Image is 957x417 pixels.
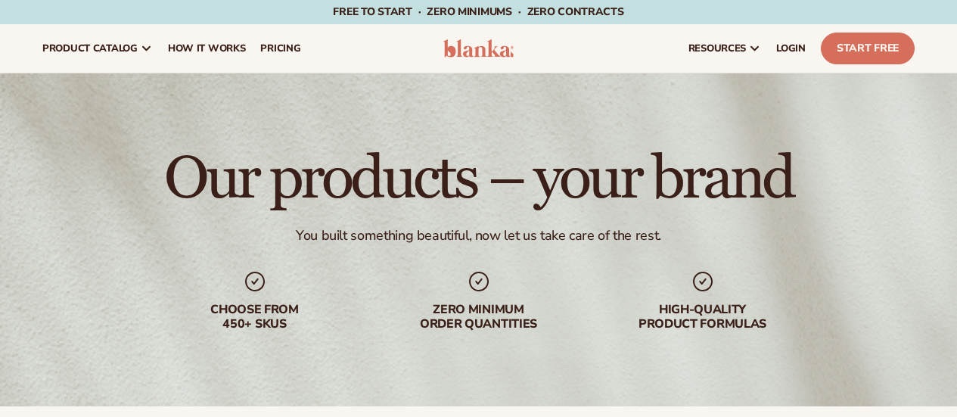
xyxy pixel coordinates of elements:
a: product catalog [35,24,160,73]
span: Free to start · ZERO minimums · ZERO contracts [333,5,623,19]
div: High-quality product formulas [606,303,800,331]
span: pricing [260,42,300,54]
span: resources [688,42,746,54]
a: pricing [253,24,308,73]
div: Zero minimum order quantities [382,303,576,331]
a: How It Works [160,24,253,73]
a: LOGIN [769,24,813,73]
div: You built something beautiful, now let us take care of the rest. [296,227,661,244]
div: Choose from 450+ Skus [158,303,352,331]
h1: Our products – your brand [164,148,793,209]
span: LOGIN [776,42,806,54]
a: Start Free [821,33,915,64]
span: product catalog [42,42,138,54]
span: How It Works [168,42,246,54]
a: resources [681,24,769,73]
img: logo [443,39,514,58]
